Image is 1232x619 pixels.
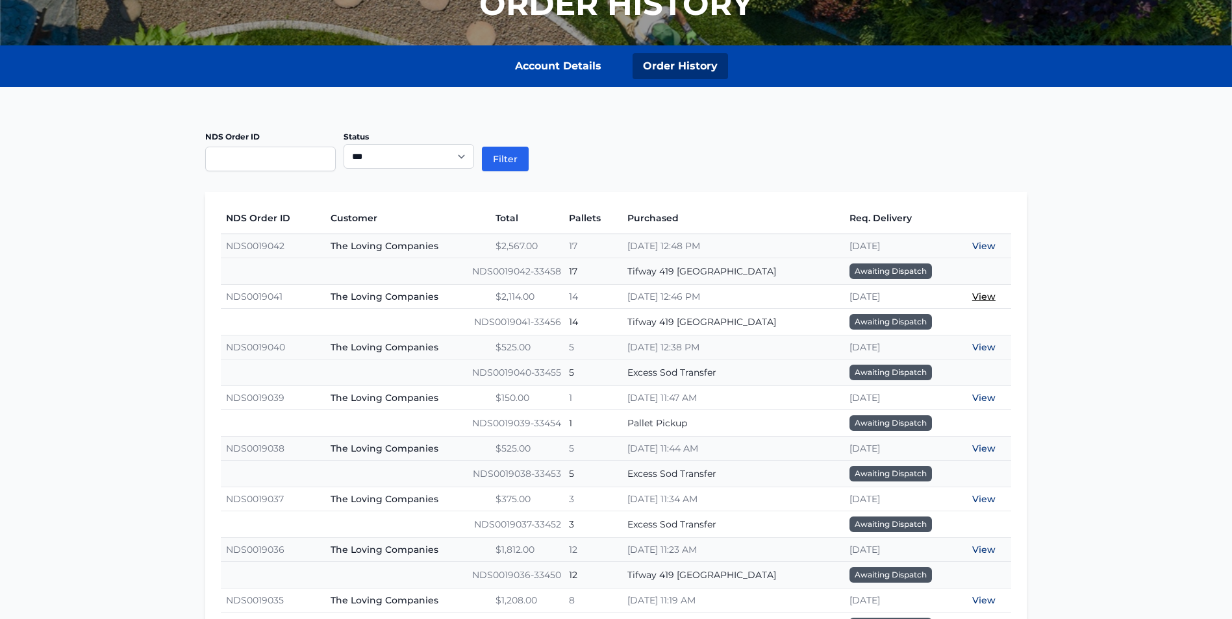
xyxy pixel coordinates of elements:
td: NDS0019041-33456 [221,309,563,335]
a: View [972,291,996,302]
button: Filter [482,147,529,171]
td: 3 [564,511,623,538]
th: NDS Order ID [221,202,325,234]
td: [DATE] 11:44 AM [622,437,844,461]
td: [DATE] [844,437,946,461]
td: [DATE] 11:19 AM [622,589,844,613]
td: Excess Sod Transfer [622,461,844,487]
td: [DATE] [844,589,946,613]
a: NDS0019037 [226,493,284,505]
th: Pallets [564,202,623,234]
span: Awaiting Dispatch [849,365,932,380]
td: The Loving Companies [325,335,490,359]
span: Awaiting Dispatch [849,415,932,431]
td: Tifway 419 [GEOGRAPHIC_DATA] [622,258,844,285]
th: Purchased [622,202,844,234]
td: 8 [564,589,623,613]
td: $2,114.00 [490,285,564,309]
td: 14 [564,285,623,309]
td: 14 [564,309,623,335]
a: Account Details [505,53,612,79]
td: 1 [564,410,623,437]
span: Awaiting Dispatch [849,314,932,330]
th: Customer [325,202,490,234]
td: $2,567.00 [490,234,564,258]
td: 1 [564,386,623,410]
td: 17 [564,234,623,258]
label: NDS Order ID [205,132,260,141]
td: NDS0019036-33450 [221,562,563,589]
td: 17 [564,258,623,285]
td: The Loving Companies [325,234,490,258]
td: 5 [564,437,623,461]
a: NDS0019035 [226,594,284,606]
a: NDS0019040 [226,341,285,353]
a: NDS0019041 [226,291,283,302]
td: [DATE] [844,285,946,309]
td: [DATE] 12:46 PM [622,285,844,309]
td: Excess Sod Transfer [622,511,844,538]
td: 5 [564,359,623,386]
td: The Loving Companies [325,589,490,613]
td: Tifway 419 [GEOGRAPHIC_DATA] [622,309,844,335]
td: Pallet Pickup [622,410,844,437]
span: Awaiting Dispatch [849,567,932,583]
a: NDS0019039 [226,392,284,404]
td: NDS0019038-33453 [221,461,563,487]
a: View [972,594,996,606]
td: The Loving Companies [325,487,490,511]
td: [DATE] 11:47 AM [622,386,844,410]
a: View [972,493,996,505]
td: The Loving Companies [325,285,490,309]
td: [DATE] 11:23 AM [622,538,844,562]
td: 12 [564,538,623,562]
td: [DATE] 11:34 AM [622,487,844,511]
td: $525.00 [490,437,564,461]
td: NDS0019042-33458 [221,258,563,285]
td: The Loving Companies [325,437,490,461]
td: [DATE] [844,386,946,410]
td: $375.00 [490,487,564,511]
td: Tifway 419 [GEOGRAPHIC_DATA] [622,562,844,589]
span: Awaiting Dispatch [849,263,932,279]
td: 12 [564,562,623,589]
a: Order History [633,53,728,79]
td: [DATE] 12:38 PM [622,335,844,359]
td: The Loving Companies [325,538,490,562]
td: 3 [564,487,623,511]
a: NDS0019038 [226,443,284,454]
td: The Loving Companies [325,386,490,410]
td: $150.00 [490,386,564,410]
a: View [972,392,996,404]
a: View [972,341,996,353]
td: $525.00 [490,335,564,359]
td: [DATE] [844,538,946,562]
td: NDS0019039-33454 [221,410,563,437]
td: $1,208.00 [490,589,564,613]
td: [DATE] 12:48 PM [622,234,844,258]
td: 5 [564,461,623,487]
label: Status [344,132,369,141]
span: Awaiting Dispatch [849,466,932,481]
a: View [972,240,996,252]
td: [DATE] [844,234,946,258]
a: View [972,544,996,555]
th: Total [490,202,564,234]
td: NDS0019040-33455 [221,359,563,386]
td: $1,812.00 [490,538,564,562]
td: NDS0019037-33452 [221,511,563,538]
th: Req. Delivery [844,202,946,234]
td: [DATE] [844,335,946,359]
td: [DATE] [844,487,946,511]
a: NDS0019036 [226,544,284,555]
a: View [972,443,996,454]
a: NDS0019042 [226,240,284,252]
td: 5 [564,335,623,359]
span: Awaiting Dispatch [849,516,932,532]
td: Excess Sod Transfer [622,359,844,386]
